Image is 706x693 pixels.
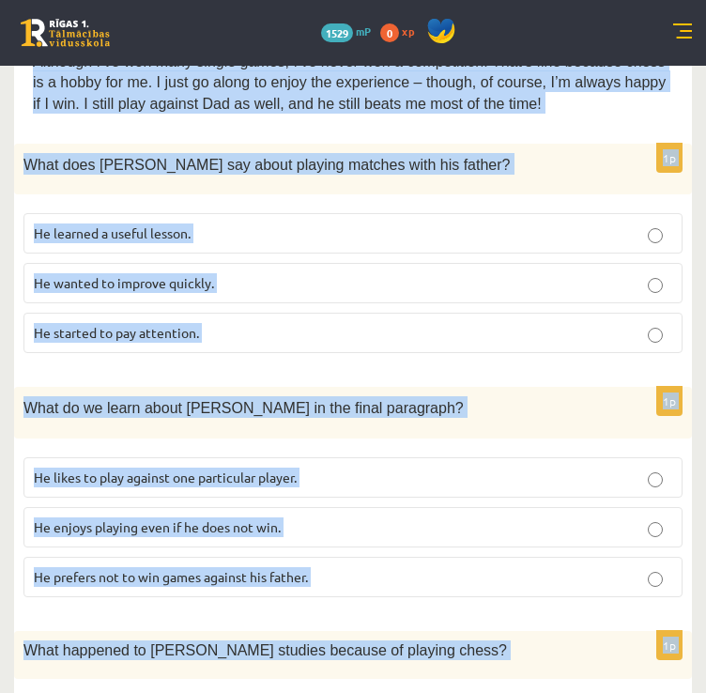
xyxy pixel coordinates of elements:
span: He wanted to improve quickly. [34,274,214,291]
span: Although I’ve won many single games, I’ve never won a competition. That’s fine because chess is a... [33,54,666,112]
span: What does [PERSON_NAME] say about playing matches with his father? [23,157,510,173]
span: He prefers not to win games against his father. [34,568,308,585]
input: He likes to play against one particular player. [648,472,663,487]
input: He learned a useful lesson. [648,228,663,243]
span: He learned a useful lesson. [34,224,191,241]
span: He likes to play against one particular player. [34,469,297,485]
span: xp [402,23,414,38]
input: He wanted to improve quickly. [648,278,663,293]
span: mP [356,23,371,38]
a: Rīgas 1. Tālmācības vidusskola [21,19,110,47]
p: 1p [656,386,683,416]
input: He started to pay attention. [648,328,663,343]
span: 1529 [321,23,353,42]
span: He enjoys playing even if he does not win. [34,518,281,535]
span: What do we learn about [PERSON_NAME] in the final paragraph? [23,400,464,416]
input: He prefers not to win games against his father. [648,572,663,587]
span: 0 [380,23,399,42]
p: 1p [656,630,683,660]
p: 1p [656,143,683,173]
a: 0 xp [380,23,423,38]
span: What happened to [PERSON_NAME] studies because of playing chess? [23,642,507,658]
input: He enjoys playing even if he does not win. [648,522,663,537]
span: He started to pay attention. [34,324,199,341]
